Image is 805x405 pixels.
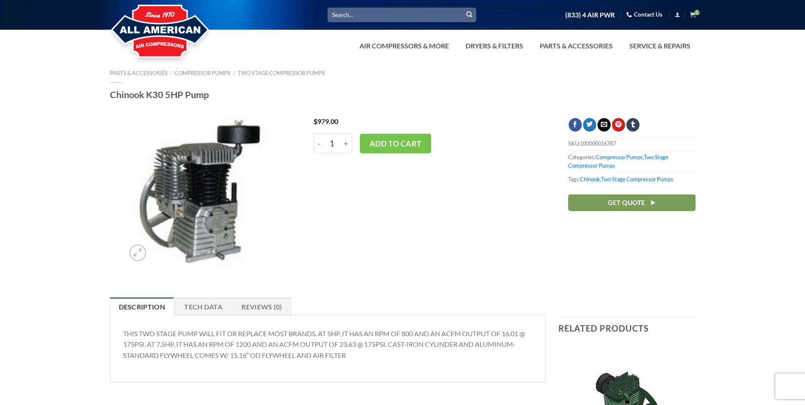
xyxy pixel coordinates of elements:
a: Reviews (0) [233,298,291,315]
input: + [340,134,352,153]
input: Search… [328,8,476,22]
a: Dryers & Filters [460,37,528,54]
a: Parts & Accessories [110,70,168,76]
input: Product quantity [324,134,340,153]
a: Email to a Friend [597,118,611,132]
button: Submit [463,8,476,21]
h3: Related products [558,317,696,340]
a: Pin on Pinterest [612,118,625,132]
a: Contact Us [626,8,662,21]
a: Parts & Accessories [535,37,618,54]
span: Get Quote [608,197,645,208]
a: Two Stage Compressor Pumps [601,176,673,183]
h1: Chinook K30 5HP Pump [110,89,696,101]
a: (833) 4 AIR PWR [565,8,615,22]
a: Login [675,9,680,20]
a: Service & Repairs [624,37,696,54]
a: Two Stage Compressor Pumps [238,70,325,76]
span: $ [314,117,317,125]
span: / [233,70,235,76]
a: Get Quote [568,194,696,211]
a: Compressor Pumps [174,70,230,76]
button: Add to cart [360,134,431,153]
p: THIS TWO STAGE PUMP WILL FIT OR REPLACE MOST BRANDS. AT 5HP, IT HAS AN RPM OF 800 AND AN ACFM OUT... [123,328,533,361]
input: - [314,134,324,153]
span: Categories: , [568,150,696,172]
a: Share on Tumblr [626,118,640,132]
a: Share on Twitter [583,118,596,132]
a: Share on Facebook [569,118,582,132]
span: Tags: , [568,172,696,186]
bdi: 979.00 [314,117,338,125]
span: 100000016787 [580,140,616,147]
img: Chinook K30 5hp and K28 Compressor Pump [125,118,272,265]
span: SKU: [568,137,696,150]
a: Compressor Pumps [596,154,643,160]
a: Tech Data [175,298,231,315]
a: Chinook [580,176,600,183]
a: Description [110,298,174,315]
a: Air Compressors & More [354,37,454,54]
span: / [170,70,172,76]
